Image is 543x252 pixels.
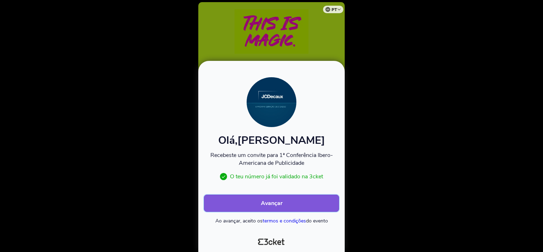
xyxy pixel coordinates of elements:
p: Ao avançar, aceito os do evento [204,217,339,224]
p: Recebeste um convite para 1ª Conferência Ibero-Americana de Publicidade [204,151,339,167]
button: Avançar [204,195,339,212]
p: O teu número já foi validado na 3cket [230,173,323,180]
b: Avançar [261,199,283,207]
h1: Olá, [204,136,339,146]
span: [PERSON_NAME] [237,133,325,148]
a: termos e condições [263,217,306,224]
